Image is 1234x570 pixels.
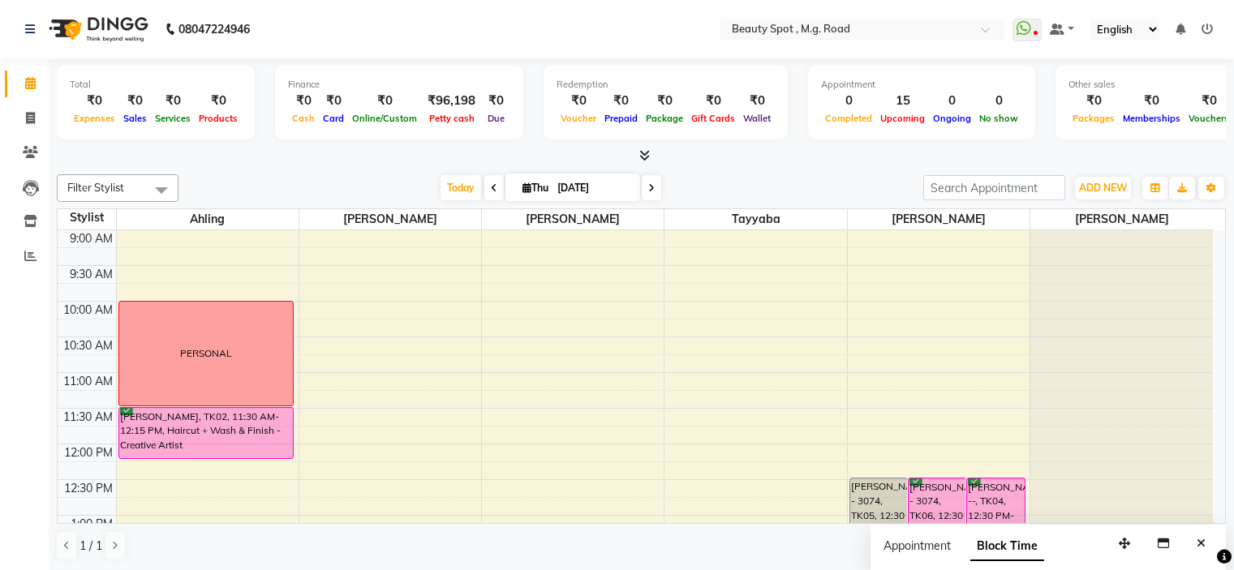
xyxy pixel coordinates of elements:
[288,78,510,92] div: Finance
[929,113,975,124] span: Ongoing
[41,6,153,52] img: logo
[1030,209,1213,229] span: [PERSON_NAME]
[482,92,510,110] div: ₹0
[848,209,1030,229] span: [PERSON_NAME]
[975,113,1022,124] span: No show
[151,92,195,110] div: ₹0
[687,92,739,110] div: ₹0
[58,209,116,226] div: Stylist
[923,175,1065,200] input: Search Appointment
[1119,113,1185,124] span: Memberships
[60,373,116,390] div: 11:00 AM
[557,113,600,124] span: Voucher
[117,209,299,229] span: Ahling
[1119,92,1185,110] div: ₹0
[67,266,116,283] div: 9:30 AM
[441,175,481,200] span: Today
[1185,113,1233,124] span: Vouchers
[288,113,319,124] span: Cash
[61,444,116,461] div: 12:00 PM
[1068,113,1119,124] span: Packages
[553,176,634,200] input: 2025-09-04
[348,92,421,110] div: ₹0
[319,92,348,110] div: ₹0
[67,516,116,533] div: 1:00 PM
[821,92,876,110] div: 0
[319,113,348,124] span: Card
[70,78,242,92] div: Total
[642,113,687,124] span: Package
[195,113,242,124] span: Products
[61,480,116,497] div: 12:30 PM
[1185,92,1233,110] div: ₹0
[60,409,116,426] div: 11:30 AM
[970,532,1044,561] span: Block Time
[821,113,876,124] span: Completed
[600,113,642,124] span: Prepaid
[687,113,739,124] span: Gift Cards
[119,113,151,124] span: Sales
[967,478,1024,529] div: [PERSON_NAME] --, TK04, 12:30 PM-01:15 PM, Haircut + Wash & Finish - Creative Artist
[482,209,664,229] span: [PERSON_NAME]
[664,209,846,229] span: Tayyaba
[180,346,231,361] div: PERSONAL
[600,92,642,110] div: ₹0
[80,538,102,555] span: 1 / 1
[876,92,929,110] div: 15
[821,78,1022,92] div: Appointment
[909,478,965,529] div: [PERSON_NAME] - 3074, TK06, 12:30 PM-01:15 PM, Haircut + Wash & Finish - Creative Artist
[739,92,775,110] div: ₹0
[299,209,481,229] span: [PERSON_NAME]
[70,113,119,124] span: Expenses
[348,113,421,124] span: Online/Custom
[518,182,553,194] span: Thu
[288,92,319,110] div: ₹0
[739,113,775,124] span: Wallet
[1189,531,1213,556] button: Close
[557,78,775,92] div: Redemption
[484,113,509,124] span: Due
[151,113,195,124] span: Services
[1075,177,1131,199] button: ADD NEW
[119,92,151,110] div: ₹0
[1079,182,1127,194] span: ADD NEW
[195,92,242,110] div: ₹0
[850,478,907,529] div: [PERSON_NAME] - 3074, TK05, 12:30 PM-01:15 PM, Haircut + Wash & Finish - Creative Artist
[60,337,116,354] div: 10:30 AM
[60,302,116,319] div: 10:00 AM
[975,92,1022,110] div: 0
[421,92,482,110] div: ₹96,198
[876,113,929,124] span: Upcoming
[119,408,294,458] div: [PERSON_NAME], TK02, 11:30 AM-12:15 PM, Haircut + Wash & Finish - Creative Artist
[884,538,951,553] span: Appointment
[70,92,119,110] div: ₹0
[425,113,479,124] span: Petty cash
[1068,92,1119,110] div: ₹0
[67,181,124,194] span: Filter Stylist
[642,92,687,110] div: ₹0
[67,230,116,247] div: 9:00 AM
[557,92,600,110] div: ₹0
[178,6,250,52] b: 08047224946
[929,92,975,110] div: 0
